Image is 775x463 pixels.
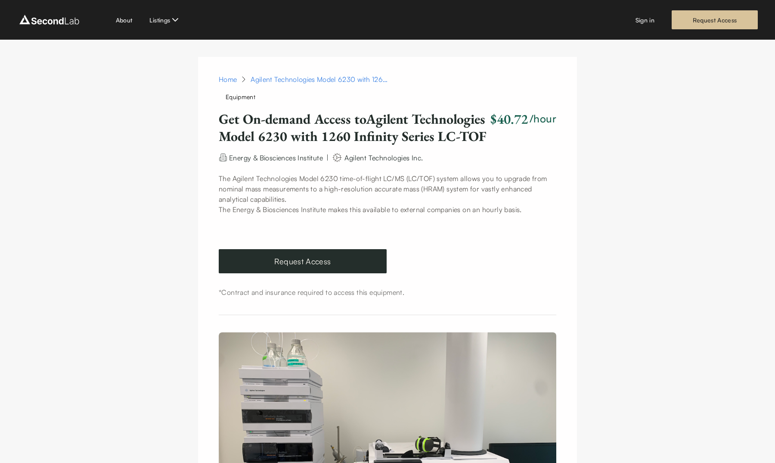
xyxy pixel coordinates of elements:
[219,173,556,204] p: The Agilent Technologies Model 6230 time-of-flight LC/MS (LC/TOF) system allows you to upgrade fr...
[635,16,654,25] a: Sign in
[116,16,133,25] a: About
[219,287,556,297] div: *Contract and insurance required to access this equipment.
[490,110,528,128] h2: $40.72
[149,15,180,25] button: Listings
[219,204,556,215] p: The Energy & Biosciences Institute makes this available to external companies on an hourly basis.
[219,74,237,84] a: Home
[332,152,342,163] img: manufacturer
[219,110,487,145] h1: Get On-demand Access to Agilent Technologies Model 6230 with 1260 Infinity Series LC-TOF
[219,249,387,273] a: Request Access
[229,153,323,162] span: Energy & Biosciences Institute
[344,153,423,162] span: Agilent Technologies Inc.
[326,152,329,163] div: |
[672,10,758,29] a: Request Access
[530,112,556,126] h3: /hour
[229,153,323,161] a: Energy & Biosciences Institute
[17,13,81,27] img: logo
[251,74,388,84] div: Agilent Technologies Model 6230 with 1260 Infinity Series LC-TOF
[219,90,262,104] span: Equipment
